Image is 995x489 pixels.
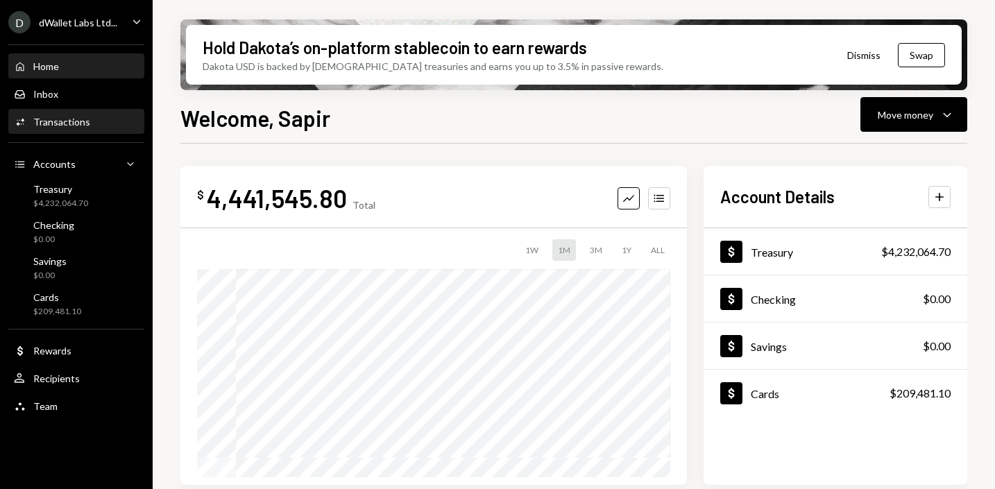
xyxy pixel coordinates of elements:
[8,251,144,284] a: Savings$0.00
[33,60,59,72] div: Home
[898,43,945,67] button: Swap
[203,36,587,59] div: Hold Dakota’s on-platform stablecoin to earn rewards
[751,246,793,259] div: Treasury
[8,215,144,248] a: Checking$0.00
[197,188,204,202] div: $
[890,385,951,402] div: $209,481.10
[616,239,637,261] div: 1Y
[552,239,576,261] div: 1M
[8,109,144,134] a: Transactions
[33,270,67,282] div: $0.00
[39,17,117,28] div: dWallet Labs Ltd...
[8,151,144,176] a: Accounts
[520,239,544,261] div: 1W
[751,293,796,306] div: Checking
[8,11,31,33] div: D
[33,158,76,170] div: Accounts
[33,400,58,412] div: Team
[207,182,347,214] div: 4,441,545.80
[33,291,81,303] div: Cards
[881,243,951,260] div: $4,232,064.70
[923,291,951,307] div: $0.00
[352,199,375,211] div: Total
[33,345,71,357] div: Rewards
[8,179,144,212] a: Treasury$4,232,064.70
[33,198,88,209] div: $4,232,064.70
[8,393,144,418] a: Team
[33,255,67,267] div: Savings
[8,338,144,363] a: Rewards
[8,366,144,391] a: Recipients
[830,39,898,71] button: Dismiss
[33,219,74,231] div: Checking
[8,81,144,106] a: Inbox
[878,108,933,122] div: Move money
[33,88,58,100] div: Inbox
[33,183,88,195] div: Treasury
[33,372,80,384] div: Recipients
[704,370,967,416] a: Cards$209,481.10
[704,228,967,275] a: Treasury$4,232,064.70
[704,275,967,322] a: Checking$0.00
[33,306,81,318] div: $209,481.10
[923,338,951,354] div: $0.00
[8,287,144,320] a: Cards$209,481.10
[751,340,787,353] div: Savings
[751,387,779,400] div: Cards
[8,53,144,78] a: Home
[203,59,663,74] div: Dakota USD is backed by [DEMOGRAPHIC_DATA] treasuries and earns you up to 3.5% in passive rewards.
[584,239,608,261] div: 3M
[720,185,835,208] h2: Account Details
[33,116,90,128] div: Transactions
[645,239,670,261] div: ALL
[33,234,74,246] div: $0.00
[180,104,330,132] h1: Welcome, Sapir
[860,97,967,132] button: Move money
[704,323,967,369] a: Savings$0.00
